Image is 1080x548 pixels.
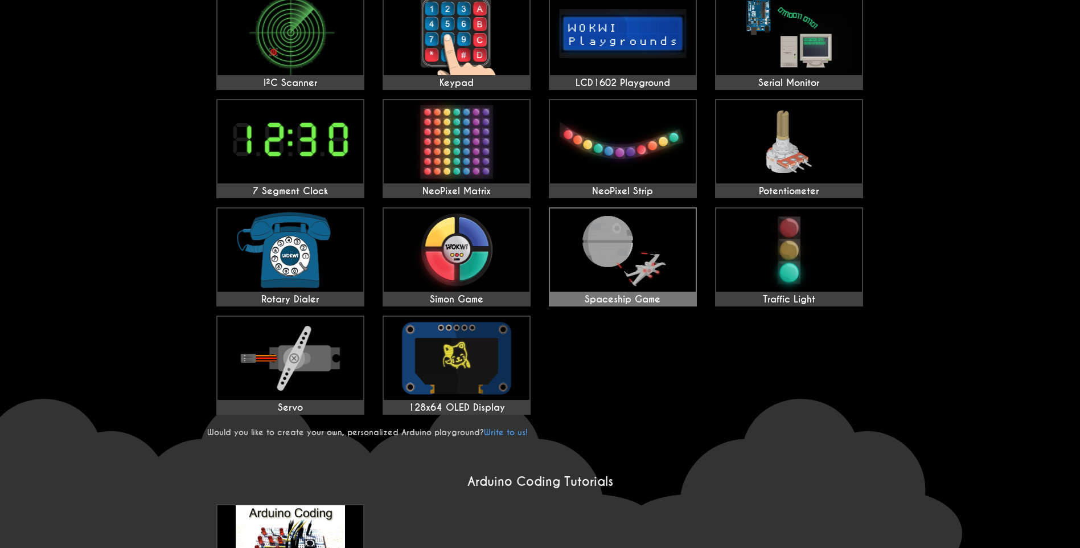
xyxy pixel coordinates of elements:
[207,474,873,489] h2: Arduino Coding Tutorials
[216,207,364,306] a: Rotary Dialer
[716,186,862,197] div: Potentiometer
[217,208,363,292] img: Rotary Dialer
[216,99,364,198] a: 7 Segment Clock
[384,208,529,292] img: Simon Game
[716,294,862,305] div: Traffic Light
[383,207,531,306] a: Simon Game
[217,186,363,197] div: 7 Segment Clock
[549,207,697,306] a: Spaceship Game
[550,186,696,197] div: NeoPixel Strip
[549,99,697,198] a: NeoPixel Strip
[384,100,529,183] img: NeoPixel Matrix
[217,100,363,183] img: 7 Segment Clock
[217,402,363,414] div: Servo
[550,100,696,183] img: NeoPixel Strip
[384,294,529,305] div: Simon Game
[384,402,529,414] div: 128x64 OLED Display
[384,77,529,89] div: Keypad
[716,208,862,292] img: Traffic Light
[217,294,363,305] div: Rotary Dialer
[484,427,528,437] a: Write to us!
[217,317,363,400] img: Servo
[383,99,531,198] a: NeoPixel Matrix
[550,208,696,292] img: Spaceship Game
[216,316,364,415] a: Servo
[715,207,863,306] a: Traffic Light
[207,427,873,437] p: Would you like to create your own, personalized Arduino playground?
[383,316,531,415] a: 128x64 OLED Display
[217,77,363,89] div: I²C Scanner
[384,317,529,400] img: 128x64 OLED Display
[716,100,862,183] img: Potentiometer
[550,77,696,89] div: LCD1602 Playground
[715,99,863,198] a: Potentiometer
[384,186,529,197] div: NeoPixel Matrix
[716,77,862,89] div: Serial Monitor
[550,294,696,305] div: Spaceship Game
